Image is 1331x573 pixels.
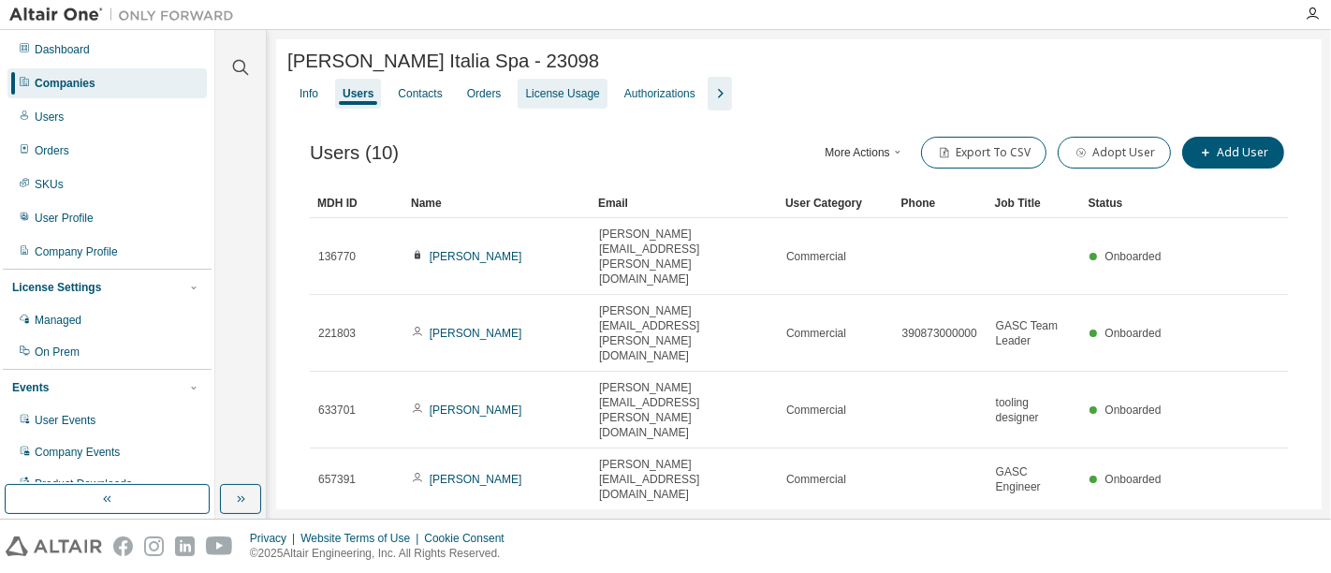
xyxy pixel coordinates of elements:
div: Users [343,86,373,101]
span: Onboarded [1104,250,1161,263]
div: User Events [35,413,95,428]
img: altair_logo.svg [6,536,102,556]
span: 390873000000 [902,326,977,341]
img: youtube.svg [206,536,233,556]
span: Users (10) [310,142,399,164]
div: Company Profile [35,244,118,259]
span: [PERSON_NAME][EMAIL_ADDRESS][PERSON_NAME][DOMAIN_NAME] [599,303,769,363]
div: Job Title [995,188,1074,218]
button: More Actions [820,137,910,169]
span: Commercial [786,472,846,487]
span: 633701 [318,403,356,418]
div: Status [1089,188,1167,218]
span: Commercial [786,326,846,341]
div: Users [35,110,64,125]
div: Name [411,188,583,218]
div: User Profile [35,211,94,226]
span: 221803 [318,326,356,341]
div: Dashboard [35,42,90,57]
div: License Settings [12,280,101,295]
a: [PERSON_NAME] [430,250,522,263]
img: facebook.svg [113,536,133,556]
div: Contacts [398,86,442,101]
span: [PERSON_NAME] Italia Spa - 23098 [287,51,599,72]
span: tooling designer [996,395,1073,425]
div: Website Terms of Use [300,531,424,546]
div: Orders [35,143,69,158]
div: License Usage [525,86,599,101]
span: [PERSON_NAME][EMAIL_ADDRESS][PERSON_NAME][DOMAIN_NAME] [599,227,769,286]
img: linkedin.svg [175,536,195,556]
span: [PERSON_NAME][EMAIL_ADDRESS][PERSON_NAME][DOMAIN_NAME] [599,380,769,440]
div: Events [12,380,49,395]
span: 136770 [318,249,356,264]
img: Altair One [9,6,243,24]
span: Commercial [786,249,846,264]
span: 657391 [318,472,356,487]
div: Orders [467,86,502,101]
div: MDH ID [317,188,396,218]
span: Commercial [786,403,846,418]
a: [PERSON_NAME] [430,473,522,486]
div: Authorizations [624,86,695,101]
span: [PERSON_NAME][EMAIL_ADDRESS][DOMAIN_NAME] [599,457,769,502]
span: GASC Team Leader [996,318,1073,348]
p: © 2025 Altair Engineering, Inc. All Rights Reserved. [250,546,516,562]
div: On Prem [35,345,80,360]
span: Onboarded [1104,327,1161,340]
button: Add User [1182,137,1284,169]
div: Product Downloads [35,477,132,492]
span: GASC Engineer [996,464,1073,494]
img: instagram.svg [144,536,164,556]
div: SKUs [35,177,64,192]
div: Company Events [35,445,120,460]
div: Companies [35,76,95,91]
div: Info [300,86,318,101]
div: Phone [901,188,980,218]
button: Adopt User [1058,137,1171,169]
span: Onboarded [1104,404,1161,417]
a: [PERSON_NAME] [430,404,522,417]
a: [PERSON_NAME] [430,327,522,340]
div: Managed [35,313,81,328]
button: Export To CSV [921,137,1046,169]
div: User Category [785,188,886,218]
div: Privacy [250,531,300,546]
span: Onboarded [1104,473,1161,486]
div: Email [598,188,770,218]
div: Cookie Consent [424,531,515,546]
